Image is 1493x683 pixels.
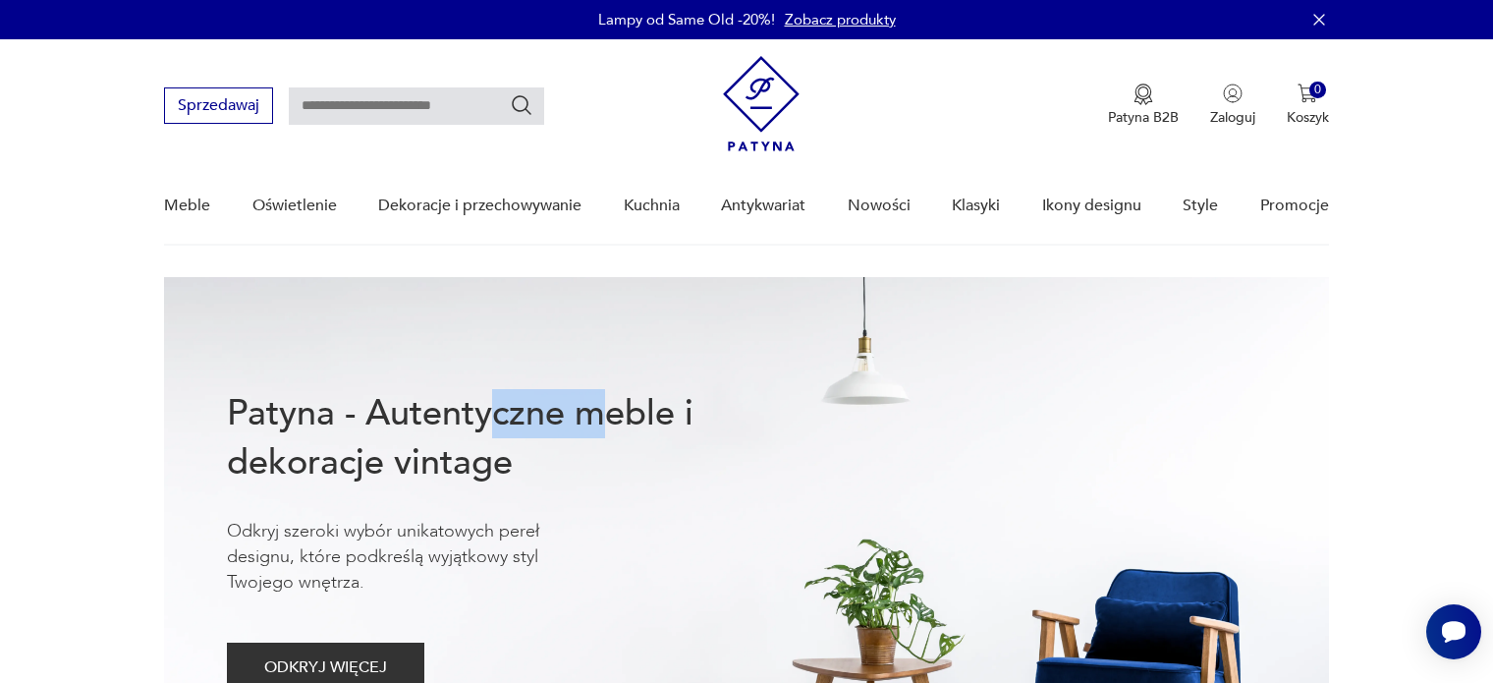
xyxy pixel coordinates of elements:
img: Ikona koszyka [1298,84,1317,103]
a: Klasyki [952,168,1000,244]
a: Promocje [1260,168,1329,244]
a: Zobacz produkty [785,10,896,29]
button: 0Koszyk [1287,84,1329,127]
a: Ikony designu [1042,168,1141,244]
a: Ikona medaluPatyna B2B [1108,84,1179,127]
p: Patyna B2B [1108,108,1179,127]
a: ODKRYJ WIĘCEJ [227,662,424,676]
h1: Patyna - Autentyczne meble i dekoracje vintage [227,389,757,487]
a: Oświetlenie [252,168,337,244]
img: Ikona medalu [1134,84,1153,105]
a: Meble [164,168,210,244]
p: Koszyk [1287,108,1329,127]
p: Odkryj szeroki wybór unikatowych pereł designu, które podkreślą wyjątkowy styl Twojego wnętrza. [227,519,600,596]
a: Dekoracje i przechowywanie [378,168,581,244]
div: 0 [1309,82,1326,98]
a: Sprzedawaj [164,100,273,114]
iframe: Smartsupp widget button [1426,604,1481,659]
a: Antykwariat [721,168,805,244]
img: Ikonka użytkownika [1223,84,1243,103]
a: Style [1183,168,1218,244]
button: Szukaj [510,93,533,117]
p: Zaloguj [1210,108,1255,127]
button: Sprzedawaj [164,87,273,124]
a: Kuchnia [624,168,680,244]
a: Nowości [848,168,911,244]
button: Zaloguj [1210,84,1255,127]
img: Patyna - sklep z meblami i dekoracjami vintage [723,56,800,151]
p: Lampy od Same Old -20%! [598,10,775,29]
button: Patyna B2B [1108,84,1179,127]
